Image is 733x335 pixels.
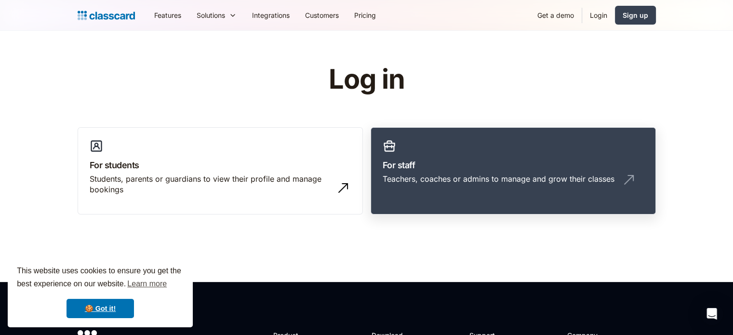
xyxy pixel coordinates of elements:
a: Login [582,4,615,26]
h3: For students [90,159,351,172]
a: For staffTeachers, coaches or admins to manage and grow their classes [371,127,656,215]
h3: For staff [383,159,644,172]
a: Features [147,4,189,26]
a: Pricing [347,4,384,26]
a: learn more about cookies [126,277,168,291]
div: Teachers, coaches or admins to manage and grow their classes [383,174,614,184]
a: Get a demo [530,4,582,26]
a: Integrations [244,4,297,26]
div: Open Intercom Messenger [700,302,723,325]
a: home [78,9,135,22]
div: cookieconsent [8,256,193,327]
a: For studentsStudents, parents or guardians to view their profile and manage bookings [78,127,363,215]
h1: Log in [213,65,520,94]
span: This website uses cookies to ensure you get the best experience on our website. [17,265,184,291]
div: Solutions [197,10,225,20]
a: Customers [297,4,347,26]
div: Solutions [189,4,244,26]
div: Sign up [623,10,648,20]
a: Sign up [615,6,656,25]
a: dismiss cookie message [67,299,134,318]
div: Students, parents or guardians to view their profile and manage bookings [90,174,332,195]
